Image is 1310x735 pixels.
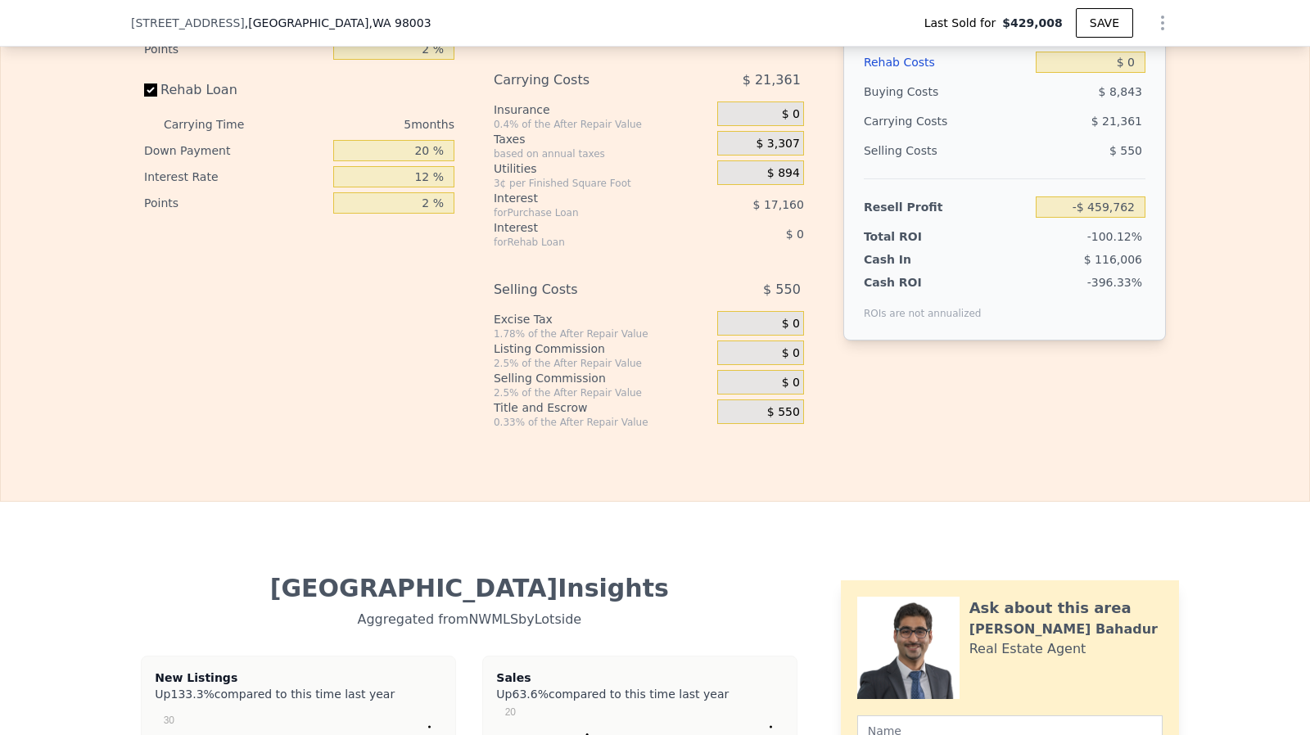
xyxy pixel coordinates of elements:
div: Insurance [494,101,711,118]
span: $ 17,160 [753,198,804,211]
div: 0.33% of the After Repair Value [494,416,711,429]
span: 63.6% [512,688,548,701]
div: Carrying Time [164,111,270,138]
div: 3¢ per Finished Square Foot [494,177,711,190]
div: Points [144,36,327,62]
span: 133.3% [170,688,214,701]
span: $ 550 [1109,144,1142,157]
span: $ 116,006 [1084,253,1142,266]
div: Carrying Costs [864,106,966,136]
div: Excise Tax [494,311,711,327]
span: $429,008 [1002,15,1063,31]
span: $ 550 [763,275,801,304]
div: Interest [494,219,676,236]
div: Listing Commission [494,340,711,357]
div: Sales [496,670,784,686]
div: New Listings [155,670,442,686]
div: Real Estate Agent [969,639,1086,659]
div: Selling Costs [494,275,676,304]
span: $ 21,361 [743,65,801,95]
button: SAVE [1076,8,1133,38]
button: Show Options [1146,7,1179,39]
div: Taxes [494,131,711,147]
span: , [GEOGRAPHIC_DATA] [245,15,431,31]
input: Rehab Loan [144,83,157,97]
div: Aggregated from NWMLS by Lotside [144,603,795,629]
span: $ 0 [782,346,800,361]
div: ROIs are not annualized [864,291,982,320]
div: Selling Costs [864,136,1029,165]
div: Up compared to this time last year [496,686,784,696]
div: Total ROI [864,228,966,245]
div: Rehab Costs [864,47,1029,77]
div: Interest Rate [144,164,327,190]
text: 30 [164,715,175,726]
div: Ask about this area [969,597,1132,620]
div: Down Payment [144,138,327,164]
span: $ 21,361 [1091,115,1142,128]
div: [GEOGRAPHIC_DATA] Insights [144,574,795,603]
div: 5 months [277,111,454,138]
span: $ 0 [782,107,800,122]
div: Points [144,190,327,216]
span: -100.12% [1087,230,1142,243]
div: Selling Commission [494,370,711,386]
div: Cash ROI [864,274,982,291]
div: for Rehab Loan [494,236,676,249]
span: $ 0 [782,376,800,390]
div: Utilities [494,160,711,177]
label: Rehab Loan [144,75,327,105]
span: , WA 98003 [368,16,431,29]
div: Buying Costs [864,77,1029,106]
div: 2.5% of the After Repair Value [494,386,711,399]
div: Up compared to this time last year [155,686,442,696]
span: -396.33% [1087,276,1142,289]
div: 1.78% of the After Repair Value [494,327,711,340]
div: [PERSON_NAME] Bahadur [969,620,1158,639]
span: $ 0 [782,317,800,331]
span: $ 550 [767,405,800,420]
div: Carrying Costs [494,65,676,95]
div: 0.4% of the After Repair Value [494,118,711,131]
span: $ 894 [767,166,800,181]
span: [STREET_ADDRESS] [131,15,245,31]
span: $ 0 [786,228,804,241]
span: $ 3,307 [756,137,799,151]
div: Cash In [864,251,966,268]
div: Title and Escrow [494,399,711,416]
span: $ 8,843 [1099,85,1142,98]
div: Interest [494,190,676,206]
div: based on annual taxes [494,147,711,160]
div: 2.5% of the After Repair Value [494,357,711,370]
span: Last Sold for [924,15,1003,31]
div: Resell Profit [864,192,1029,222]
div: for Purchase Loan [494,206,676,219]
text: 20 [505,706,517,718]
